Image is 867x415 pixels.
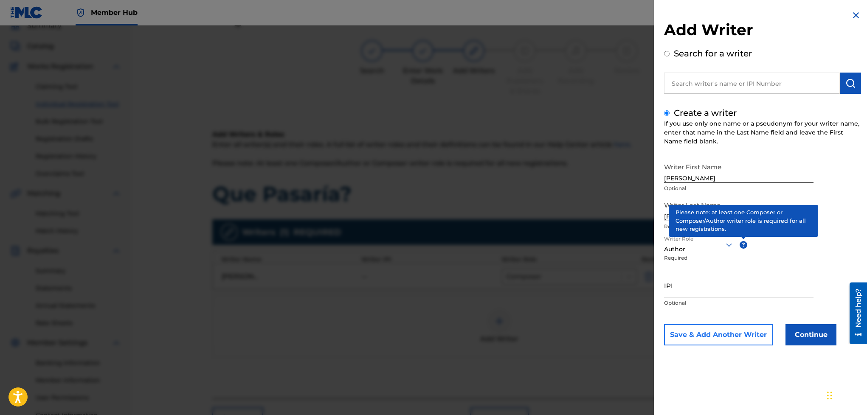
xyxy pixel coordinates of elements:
img: MLC Logo [10,6,43,19]
div: Arrastrar [827,383,832,408]
span: Member Hub [91,8,138,17]
button: Save & Add Another Writer [664,324,773,345]
p: Optional [664,185,814,192]
img: Search Works [845,78,856,88]
p: Required [664,223,814,230]
p: Required [664,254,699,273]
div: If you use only one name or a pseudonym for your writer name, enter that name in the Last Name fi... [664,119,861,146]
button: Continue [785,324,836,345]
label: Search for a writer [674,48,752,59]
span: ? [740,241,747,249]
iframe: Chat Widget [825,374,867,415]
p: Optional [664,299,814,307]
h2: Add Writer [664,20,861,42]
div: Widget de chat [825,374,867,415]
img: Top Rightsholder [76,8,86,18]
iframe: Resource Center [843,283,867,344]
input: Search writer's name or IPI Number [664,73,840,94]
label: Create a writer [674,108,737,118]
div: Need help? [9,6,21,45]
